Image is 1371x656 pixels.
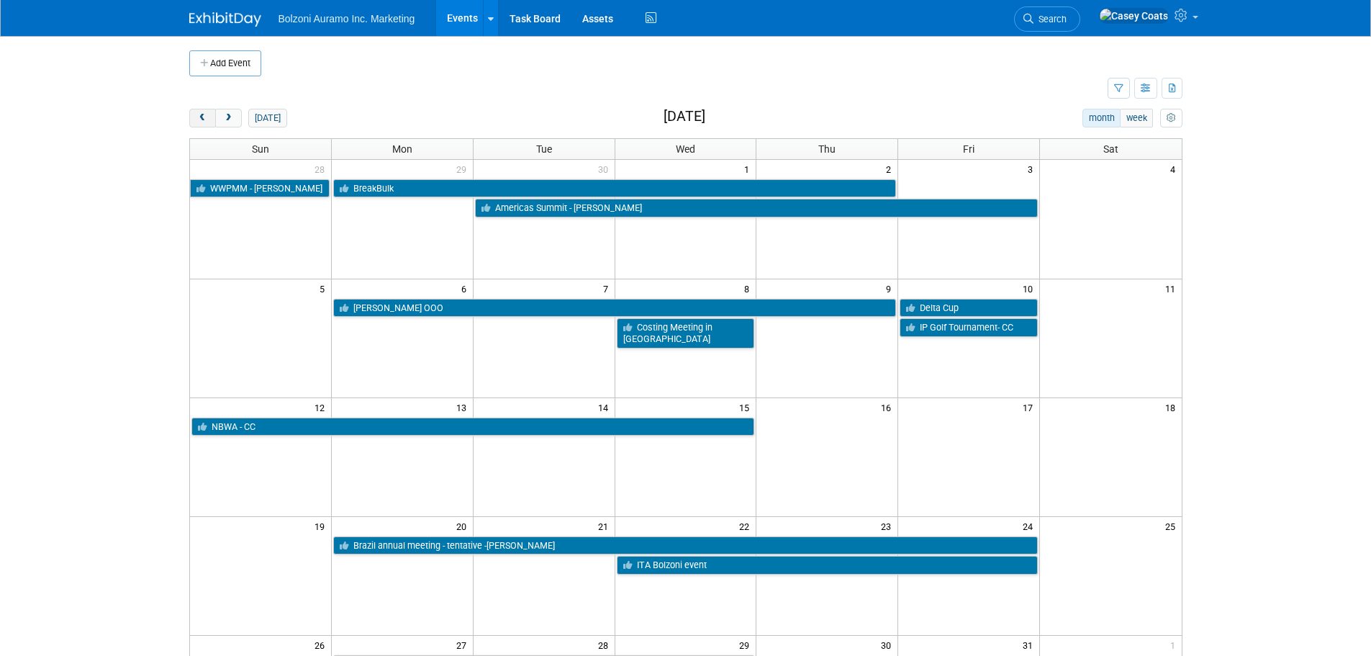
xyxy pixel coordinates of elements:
span: 29 [738,636,756,654]
span: 9 [884,279,897,297]
button: next [215,109,242,127]
span: 10 [1021,279,1039,297]
button: myCustomButton [1160,109,1182,127]
a: IP Golf Tournament- CC [900,318,1038,337]
span: 27 [455,636,473,654]
span: Bolzoni Auramo Inc. Marketing [279,13,415,24]
button: month [1082,109,1121,127]
span: 24 [1021,517,1039,535]
span: Mon [392,143,412,155]
span: Fri [963,143,974,155]
span: 21 [597,517,615,535]
span: 26 [313,636,331,654]
span: 29 [455,160,473,178]
a: Search [1014,6,1080,32]
span: 14 [597,398,615,416]
span: 20 [455,517,473,535]
span: 30 [597,160,615,178]
a: ITA Bolzoni event [617,556,1039,575]
span: 6 [460,279,473,297]
span: 25 [1164,517,1182,535]
button: week [1120,109,1153,127]
span: 15 [738,398,756,416]
span: 22 [738,517,756,535]
span: Sun [252,143,269,155]
span: 11 [1164,279,1182,297]
span: 23 [879,517,897,535]
span: 19 [313,517,331,535]
button: Add Event [189,50,261,76]
a: BreakBulk [333,179,896,198]
img: ExhibitDay [189,12,261,27]
span: 17 [1021,398,1039,416]
span: 5 [318,279,331,297]
span: 30 [879,636,897,654]
a: [PERSON_NAME] OOO [333,299,896,318]
a: NBWA - CC [191,418,755,436]
a: Brazil annual meeting - tentative -[PERSON_NAME] [333,536,1038,555]
span: 28 [597,636,615,654]
span: 13 [455,398,473,416]
span: 1 [743,160,756,178]
span: 31 [1021,636,1039,654]
span: 1 [1169,636,1182,654]
span: 8 [743,279,756,297]
span: Thu [818,143,836,155]
span: 18 [1164,398,1182,416]
span: 12 [313,398,331,416]
span: 16 [879,398,897,416]
a: Americas Summit - [PERSON_NAME] [475,199,1038,217]
span: 4 [1169,160,1182,178]
span: Wed [676,143,695,155]
h2: [DATE] [664,109,705,125]
img: Casey Coats [1099,8,1169,24]
span: Tue [536,143,552,155]
span: 28 [313,160,331,178]
span: Sat [1103,143,1118,155]
span: Search [1033,14,1067,24]
button: [DATE] [248,109,286,127]
a: WWPMM - [PERSON_NAME] [190,179,330,198]
span: 7 [602,279,615,297]
span: 2 [884,160,897,178]
a: Costing Meeting in [GEOGRAPHIC_DATA] [617,318,755,348]
a: Delta Cup [900,299,1038,318]
button: prev [189,109,216,127]
span: 3 [1026,160,1039,178]
i: Personalize Calendar [1167,114,1176,123]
